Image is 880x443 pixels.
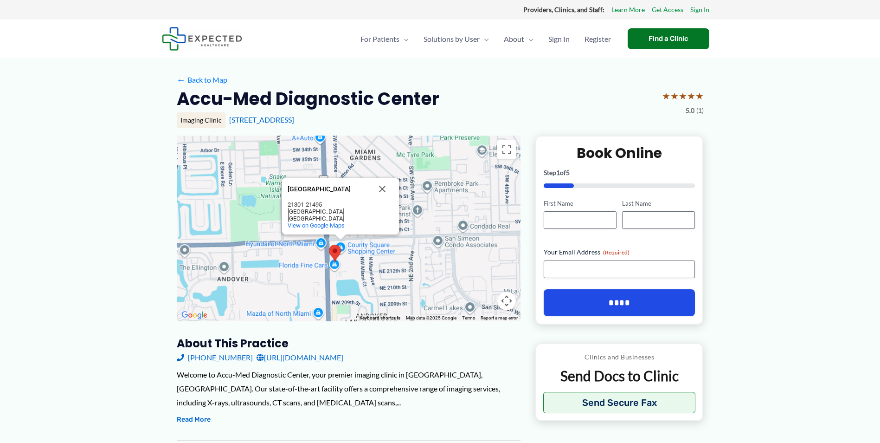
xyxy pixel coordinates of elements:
[162,27,242,51] img: Expected Healthcare Logo - side, dark font, small
[585,23,611,55] span: Register
[257,351,343,365] a: [URL][DOMAIN_NAME]
[577,23,618,55] a: Register
[541,23,577,55] a: Sign In
[696,104,704,117] span: (1)
[177,75,186,84] span: ←
[662,87,670,104] span: ★
[628,28,709,49] a: Find a Clinic
[695,87,704,104] span: ★
[177,112,225,128] div: Imaging Clinic
[611,4,645,16] a: Learn More
[462,315,475,320] a: Terms (opens in new tab)
[371,178,393,200] button: Close
[288,186,371,193] div: [GEOGRAPHIC_DATA]
[288,215,371,222] div: [GEOGRAPHIC_DATA]
[480,23,489,55] span: Menu Toggle
[652,4,683,16] a: Get Access
[177,336,520,351] h3: About this practice
[497,140,516,159] button: Toggle fullscreen view
[496,23,541,55] a: AboutMenu Toggle
[282,178,399,235] div: County Square Shopping Center
[288,201,371,208] div: 21301-21495
[179,309,210,321] a: Open this area in Google Maps (opens a new window)
[481,315,518,320] a: Report a map error
[504,23,524,55] span: About
[687,87,695,104] span: ★
[177,73,227,87] a: ←Back to Map
[556,169,560,176] span: 1
[548,23,570,55] span: Sign In
[406,315,456,320] span: Map data ©2025 Google
[360,23,399,55] span: For Patients
[524,23,533,55] span: Menu Toggle
[543,351,696,363] p: Clinics and Businesses
[603,249,629,256] span: (Required)
[679,87,687,104] span: ★
[353,23,416,55] a: For PatientsMenu Toggle
[288,208,371,215] div: [GEOGRAPHIC_DATA]
[353,23,618,55] nav: Primary Site Navigation
[686,104,694,117] span: 5.0
[670,87,679,104] span: ★
[177,87,439,110] h2: Accu-Med Diagnostic Center
[360,315,400,321] button: Keyboard shortcuts
[399,23,409,55] span: Menu Toggle
[544,169,695,176] p: Step of
[544,199,617,208] label: First Name
[497,292,516,310] button: Map camera controls
[288,222,345,229] a: View on Google Maps
[543,367,696,385] p: Send Docs to Clinic
[179,309,210,321] img: Google
[229,115,294,124] a: [STREET_ADDRESS]
[177,351,253,365] a: [PHONE_NUMBER]
[622,199,695,208] label: Last Name
[566,169,570,176] span: 5
[177,414,211,425] button: Read More
[416,23,496,55] a: Solutions by UserMenu Toggle
[177,368,520,409] div: Welcome to Accu-Med Diagnostic Center, your premier imaging clinic in [GEOGRAPHIC_DATA], [GEOGRAP...
[523,6,604,13] strong: Providers, Clinics, and Staff:
[424,23,480,55] span: Solutions by User
[544,248,695,257] label: Your Email Address
[690,4,709,16] a: Sign In
[543,392,696,413] button: Send Secure Fax
[544,144,695,162] h2: Book Online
